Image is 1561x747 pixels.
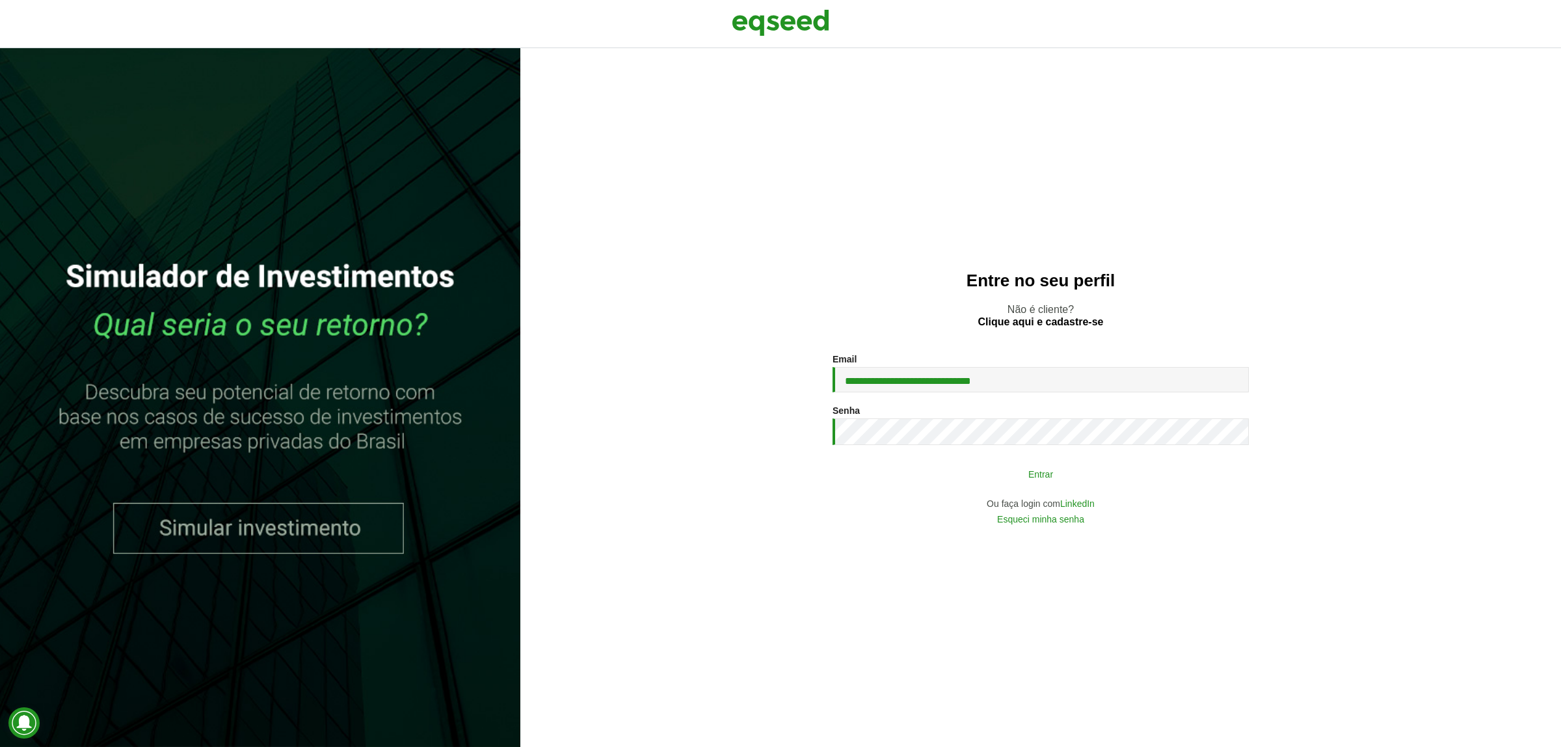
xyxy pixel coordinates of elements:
div: Ou faça login com [833,499,1249,508]
a: LinkedIn [1060,499,1095,508]
p: Não é cliente? [546,303,1535,328]
label: Senha [833,406,860,415]
label: Email [833,355,857,364]
h2: Entre no seu perfil [546,271,1535,290]
button: Entrar [872,461,1210,486]
a: Clique aqui e cadastre-se [978,317,1104,327]
a: Esqueci minha senha [997,515,1084,524]
img: EqSeed Logo [732,7,829,39]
